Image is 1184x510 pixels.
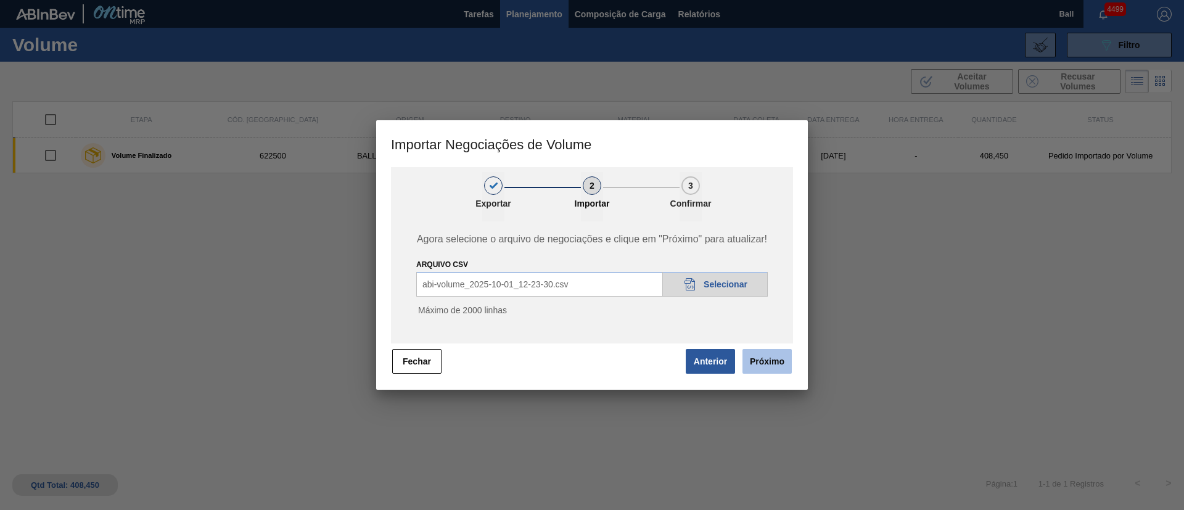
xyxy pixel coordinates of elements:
h3: Importar Negociações de Volume [376,120,808,167]
label: ARQUIVO CSV [416,260,468,269]
div: 1 [484,176,503,195]
span: Agora selecione o arquivo de negociações e clique em "Próximo" para atualizar! [405,234,779,245]
button: Próximo [742,349,792,374]
p: Exportar [462,199,524,208]
span: abi-volume_2025-10-01_12-23-30.csv [422,279,569,289]
button: 1Exportar [482,172,504,221]
p: Máximo de 2000 linhas [416,305,768,315]
p: Importar [561,199,623,208]
button: Anterior [686,349,735,374]
span: Selecionar [704,279,747,289]
div: 2 [583,176,601,195]
button: 2Importar [581,172,603,221]
button: Fechar [392,349,442,374]
div: 3 [681,176,700,195]
button: 3Confirmar [680,172,702,221]
p: Confirmar [660,199,721,208]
